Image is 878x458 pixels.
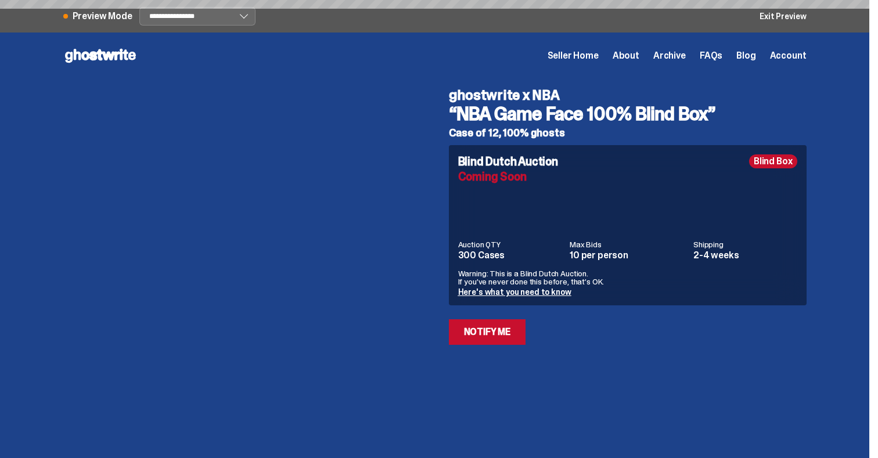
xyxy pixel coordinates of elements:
[458,156,558,167] h4: Blind Dutch Auction
[458,269,797,286] p: Warning: This is a Blind Dutch Auction. If you’ve never done this before, that’s OK.
[749,154,797,168] div: Blind Box
[449,104,807,123] h3: “NBA Game Face 100% Blind Box”
[458,287,571,297] a: Here's what you need to know
[693,240,797,248] dt: Shipping
[613,51,639,60] a: About
[570,240,686,248] dt: Max Bids
[693,251,797,260] dd: 2-4 weeks
[548,51,599,60] a: Seller Home
[458,240,563,248] dt: Auction QTY
[458,171,797,182] div: Coming Soon
[760,12,806,20] a: Exit Preview
[449,128,807,138] h5: Case of 12, 100% ghosts
[653,51,686,60] a: Archive
[449,319,526,345] a: Notify Me
[736,51,755,60] a: Blog
[458,251,563,260] dd: 300 Cases
[770,51,807,60] a: Account
[570,251,686,260] dd: 10 per person
[73,12,132,21] span: Preview Mode
[700,51,722,60] a: FAQs
[449,88,807,102] h4: ghostwrite x NBA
